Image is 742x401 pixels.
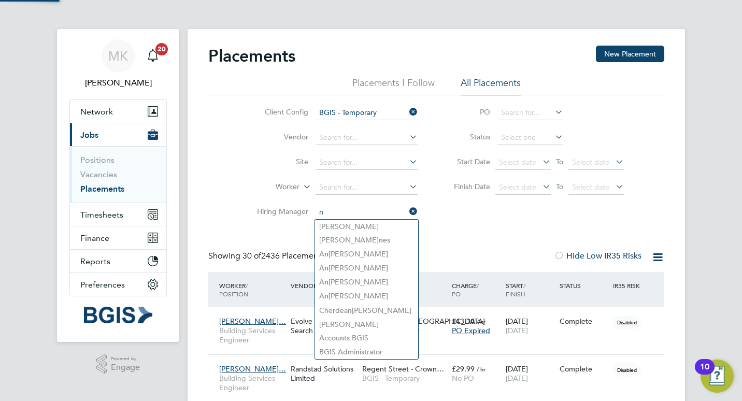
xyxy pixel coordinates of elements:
[69,77,167,89] span: Matthew Kimber
[57,29,179,342] nav: Main navigation
[111,354,140,363] span: Powered by
[219,374,286,392] span: Building Services Engineer
[499,157,536,167] span: Select date
[80,210,123,220] span: Timesheets
[553,155,566,168] span: To
[316,155,418,170] input: Search for...
[497,106,563,120] input: Search for...
[315,261,418,275] li: A [PERSON_NAME]
[506,374,528,383] span: [DATE]
[449,276,503,303] div: Charge
[557,276,611,295] div: Status
[80,155,115,165] a: Positions
[316,131,418,145] input: Search for...
[610,276,646,295] div: IR35 Risk
[70,273,166,296] button: Preferences
[444,132,490,141] label: Status
[316,205,418,220] input: Search for...
[70,250,166,273] button: Reports
[70,146,166,203] div: Jobs
[596,46,664,62] button: New Placement
[108,49,128,63] span: MK
[111,363,140,372] span: Engage
[249,157,308,166] label: Site
[503,276,557,303] div: Start
[452,364,475,374] span: £29.99
[503,359,557,388] div: [DATE]
[355,348,360,356] b: n
[700,367,709,380] div: 10
[553,180,566,193] span: To
[84,307,152,323] img: bgis-logo-retina.png
[96,354,140,374] a: Powered byEngage
[499,182,536,192] span: Select date
[219,326,286,345] span: Building Services Engineer
[315,304,418,318] li: Cherdea [PERSON_NAME]
[315,220,418,233] li: [PERSON_NAME]
[444,107,490,117] label: PO
[80,233,109,243] span: Finance
[362,317,485,326] span: Global Radio - [GEOGRAPHIC_DATA]
[219,364,286,374] span: [PERSON_NAME]…
[288,276,360,295] div: Vendor
[80,130,98,140] span: Jobs
[217,311,664,320] a: [PERSON_NAME]…Building Services EngineerEvolve Talent Search LimitedGlobal Radio - [GEOGRAPHIC_DA...
[315,345,418,359] li: BGIS Admi istrator
[217,359,664,367] a: [PERSON_NAME]…Building Services EngineerRandstad Solutions LimitedRegent Street - Crown…BGIS - Te...
[324,250,329,259] b: n
[506,281,525,298] span: / Finish
[444,182,490,191] label: Finish Date
[613,316,641,329] span: Disabled
[316,180,418,195] input: Search for...
[288,311,360,340] div: Evolve Talent Search Limited
[240,182,299,192] label: Worker
[249,207,308,216] label: Hiring Manager
[348,306,352,315] b: n
[506,326,528,335] span: [DATE]
[572,157,609,167] span: Select date
[242,251,261,261] span: 30 of
[315,331,418,345] li: Accou ts BGIS
[560,364,608,374] div: Complete
[155,43,168,55] span: 20
[70,100,166,123] button: Network
[477,318,486,325] span: / hr
[452,326,490,335] span: PO Expired
[80,184,124,194] a: Placements
[477,365,486,373] span: / hr
[80,256,110,266] span: Reports
[80,169,117,179] a: Vacancies
[324,292,329,300] b: n
[560,317,608,326] div: Complete
[70,226,166,249] button: Finance
[452,281,479,298] span: / PO
[572,182,609,192] span: Select date
[288,359,360,388] div: Randstad Solutions Limited
[315,289,418,303] li: A [PERSON_NAME]
[379,236,383,245] b: n
[208,251,326,262] div: Showing
[217,276,288,303] div: Worker
[249,107,308,117] label: Client Config
[352,77,435,95] li: Placements I Follow
[324,264,329,273] b: n
[554,251,641,261] label: Hide Low IR35 Risks
[219,317,286,326] span: [PERSON_NAME]…
[315,318,418,331] li: [PERSON_NAME]
[315,247,418,261] li: A [PERSON_NAME]
[613,363,641,377] span: Disabled
[503,311,557,340] div: [DATE]
[316,106,418,120] input: Search for...
[70,203,166,226] button: Timesheets
[444,157,490,166] label: Start Date
[315,275,418,289] li: A [PERSON_NAME]
[80,280,125,290] span: Preferences
[452,317,475,326] span: £43.30
[461,77,521,95] li: All Placements
[219,281,248,298] span: / Position
[324,278,329,287] b: n
[497,131,563,145] input: Select one
[70,123,166,146] button: Jobs
[142,39,163,73] a: 20
[69,307,167,323] a: Go to home page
